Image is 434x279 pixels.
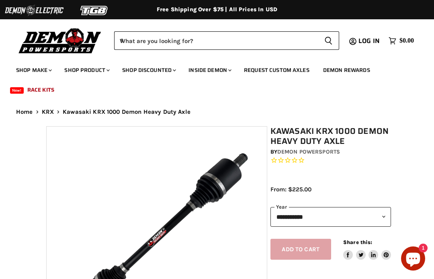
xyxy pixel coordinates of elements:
a: Demon Powersports [277,148,340,155]
a: Request Custom Axles [238,62,315,78]
button: Search [318,31,339,50]
a: Race Kits [21,82,60,98]
a: Shop Make [10,62,57,78]
span: Rated 0.0 out of 5 stars 0 reviews [270,156,391,165]
a: Shop Discounted [116,62,181,78]
span: Share this: [343,239,372,245]
aside: Share this: [343,239,391,260]
a: Demon Rewards [317,62,376,78]
span: Kawasaki KRX 1000 Demon Heavy Duty Axle [63,109,190,115]
span: New! [10,87,24,94]
a: Inside Demon [182,62,236,78]
span: From: $225.00 [270,186,311,193]
span: $0.00 [399,37,414,45]
img: TGB Logo 2 [64,3,125,18]
span: Log in [358,36,380,46]
h1: Kawasaki KRX 1000 Demon Heavy Duty Axle [270,126,391,146]
img: Demon Powersports [16,26,104,55]
a: $0.00 [385,35,418,47]
input: When autocomplete results are available use up and down arrows to review and enter to select [114,31,318,50]
img: Demon Electric Logo 2 [4,3,64,18]
inbox-online-store-chat: Shopify online store chat [399,246,428,273]
a: Shop Product [58,62,115,78]
a: Log in [355,37,385,45]
ul: Main menu [10,59,412,98]
select: year [270,207,391,227]
form: Product [114,31,339,50]
div: by [270,148,391,156]
a: Home [16,109,33,115]
a: KRX [42,109,54,115]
